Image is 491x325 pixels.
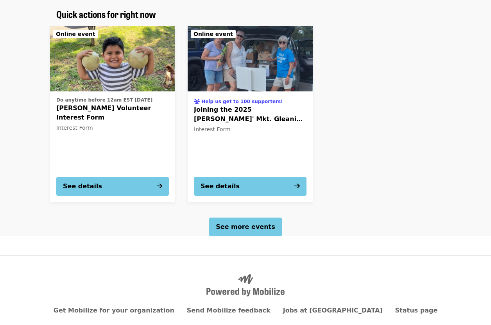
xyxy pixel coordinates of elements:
[194,31,233,37] span: Online event
[56,104,169,122] span: [PERSON_NAME] Volunteer Interest Form
[194,99,200,104] i: users icon
[216,223,275,230] span: See more events
[201,99,283,104] span: Help us get to 100 supporters!
[56,7,156,21] span: Quick actions for right now
[50,9,441,20] div: Quick actions for right now
[50,26,175,92] img: SoSA Volunteer Interest Form organized by Society of St. Andrew
[56,9,156,20] a: Quick actions for right now
[209,223,281,230] a: See more events
[56,97,152,103] span: Do anytime before 12am EST [DATE]
[395,307,438,314] a: Status page
[56,177,169,196] button: See details
[201,182,240,191] div: See details
[188,26,313,202] a: See details for "Joining the 2025 Montgomery Farmers' Mkt. Gleaning Team"
[283,307,383,314] a: Jobs at [GEOGRAPHIC_DATA]
[188,26,313,92] img: Joining the 2025 Montgomery Farmers' Mkt. Gleaning Team organized by Society of St. Andrew
[63,182,102,191] div: See details
[157,182,162,190] i: arrow-right icon
[194,126,231,132] span: Interest Form
[56,306,435,315] nav: Primary footer navigation
[56,125,93,131] span: Interest Form
[54,307,174,314] a: Get Mobilize for your organization
[194,177,306,196] button: See details
[206,274,285,297] img: Powered by Mobilize
[50,26,175,202] a: See details for "SoSA Volunteer Interest Form"
[187,307,271,314] a: Send Mobilize feedback
[294,182,300,190] i: arrow-right icon
[209,218,281,236] button: See more events
[194,105,306,124] span: Joining the 2025 [PERSON_NAME]' Mkt. Gleaning Team
[56,31,95,37] span: Online event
